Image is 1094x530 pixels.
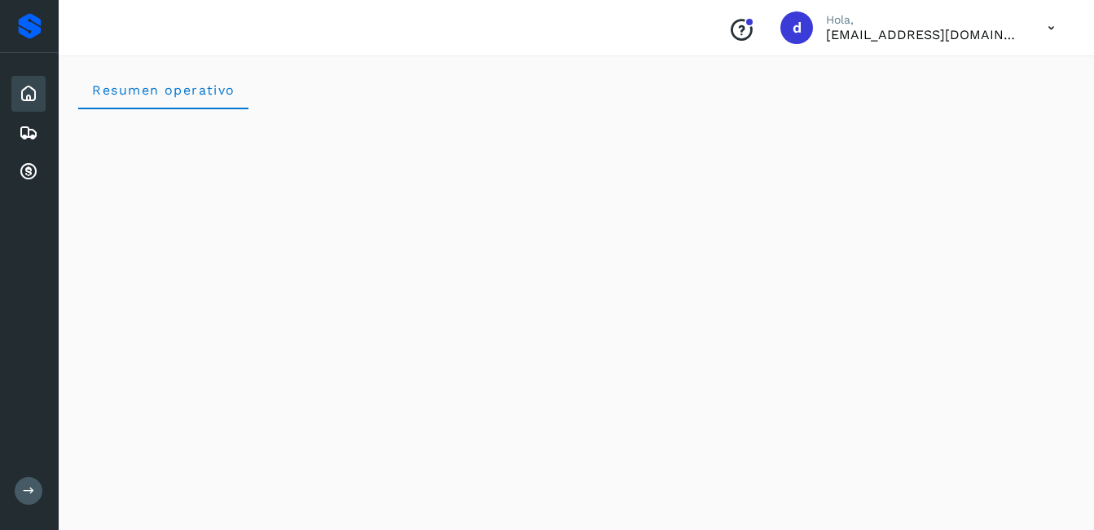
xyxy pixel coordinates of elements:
[11,154,46,190] div: Cuentas por cobrar
[11,76,46,112] div: Inicio
[91,82,235,98] span: Resumen operativo
[826,27,1022,42] p: dcordero@grupoterramex.com
[11,115,46,151] div: Embarques
[826,13,1022,27] p: Hola,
